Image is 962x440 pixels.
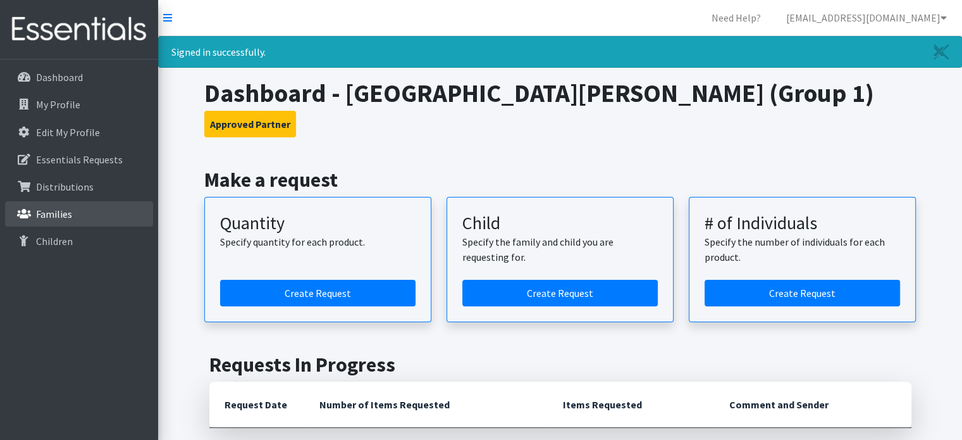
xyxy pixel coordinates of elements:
[462,234,658,265] p: Specify the family and child you are requesting for.
[209,382,304,428] th: Request Date
[5,147,153,172] a: Essentials Requests
[220,234,416,249] p: Specify quantity for each product.
[304,382,548,428] th: Number of Items Requested
[36,98,80,111] p: My Profile
[36,235,73,248] p: Children
[36,71,83,84] p: Dashboard
[705,213,900,234] h3: # of Individuals
[701,5,771,30] a: Need Help?
[5,92,153,117] a: My Profile
[5,65,153,90] a: Dashboard
[705,280,900,306] a: Create a request by number of individuals
[204,78,916,108] h1: Dashboard - [GEOGRAPHIC_DATA][PERSON_NAME] (Group 1)
[5,174,153,199] a: Distributions
[5,229,153,254] a: Children
[5,201,153,227] a: Families
[462,213,658,234] h3: Child
[36,208,72,220] p: Families
[705,234,900,265] p: Specify the number of individuals for each product.
[462,280,658,306] a: Create a request for a child or family
[36,180,94,193] p: Distributions
[36,153,123,166] p: Essentials Requests
[5,8,153,51] img: HumanEssentials
[714,382,911,428] th: Comment and Sender
[209,353,911,377] h2: Requests In Progress
[548,382,714,428] th: Items Requested
[220,213,416,234] h3: Quantity
[158,36,962,68] div: Signed in successfully.
[36,126,100,139] p: Edit My Profile
[204,168,916,192] h2: Make a request
[776,5,957,30] a: [EMAIL_ADDRESS][DOMAIN_NAME]
[220,280,416,306] a: Create a request by quantity
[204,111,296,137] button: Approved Partner
[5,120,153,145] a: Edit My Profile
[921,37,961,67] a: Close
